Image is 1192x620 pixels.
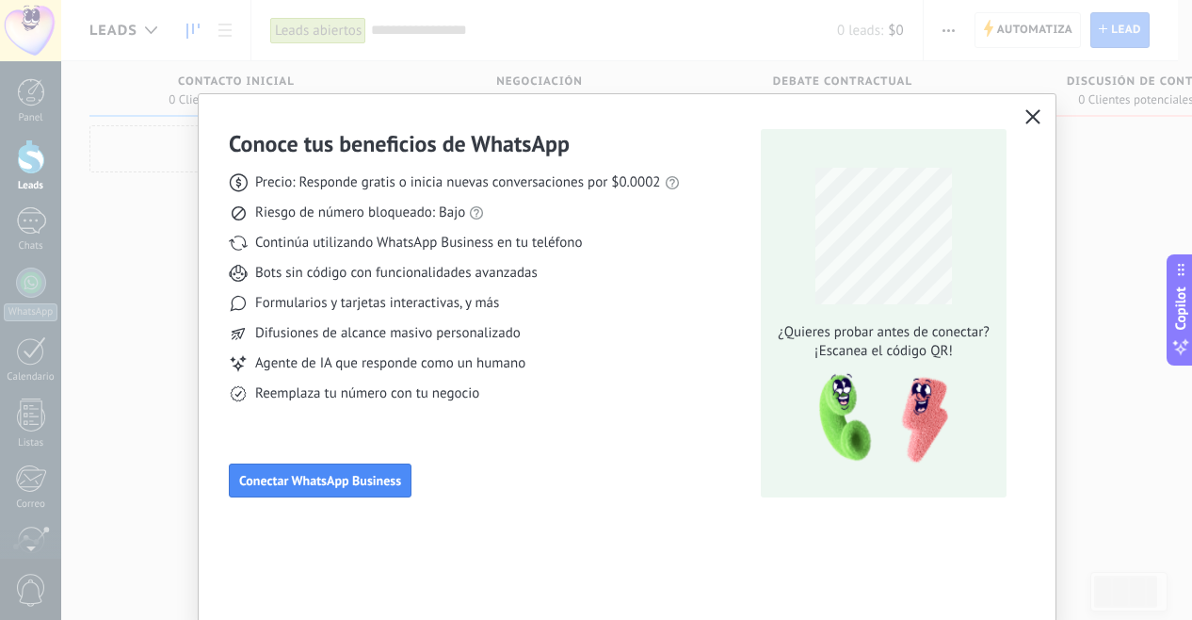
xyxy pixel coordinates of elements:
[773,323,995,342] span: ¿Quieres probar antes de conectar?
[255,264,538,283] span: Bots sin código con funcionalidades avanzadas
[255,294,499,313] span: Formularios y tarjetas interactivas, y más
[255,173,661,192] span: Precio: Responde gratis o inicia nuevas conversaciones por $0.0002
[255,354,525,373] span: Agente de IA que responde como un humano
[803,368,952,469] img: qr-pic-1x.png
[1171,287,1190,331] span: Copilot
[255,324,521,343] span: Difusiones de alcance masivo personalizado
[255,234,582,253] span: Continúa utilizando WhatsApp Business en tu teléfono
[773,342,995,361] span: ¡Escanea el código QR!
[229,129,570,158] h3: Conoce tus beneficios de WhatsApp
[239,474,401,487] span: Conectar WhatsApp Business
[255,204,465,222] span: Riesgo de número bloqueado: Bajo
[255,384,479,403] span: Reemplaza tu número con tu negocio
[229,464,411,498] button: Conectar WhatsApp Business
